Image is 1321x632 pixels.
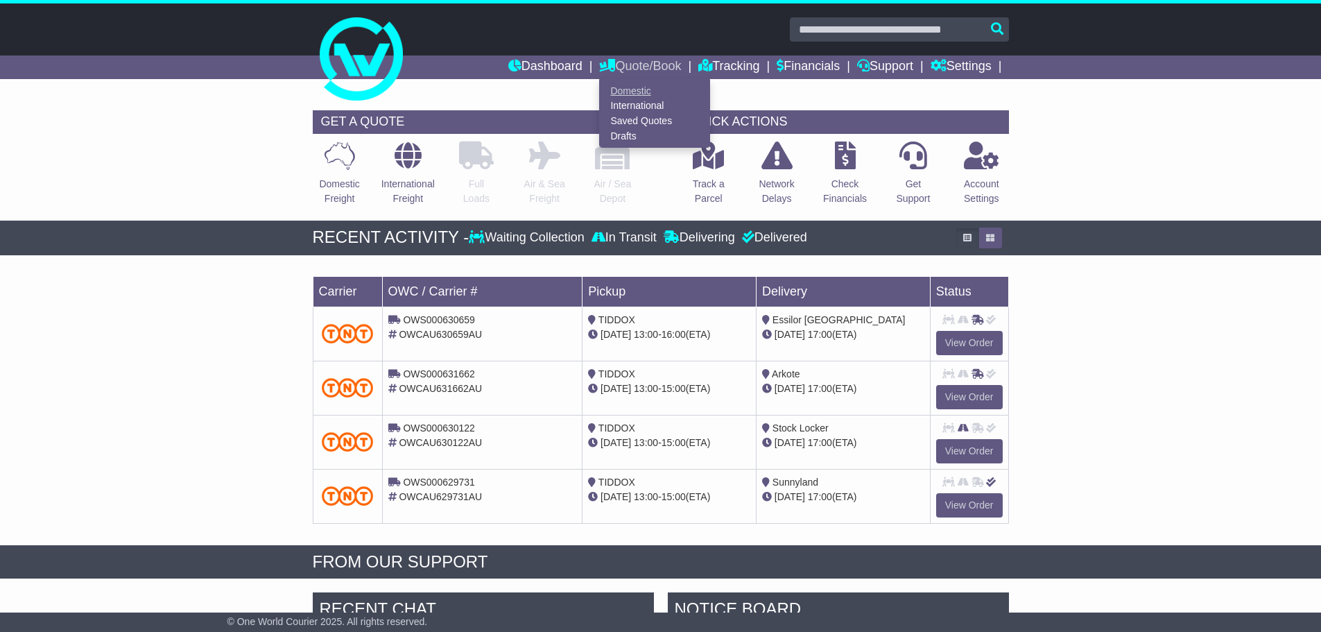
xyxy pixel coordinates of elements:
a: Saved Quotes [600,114,709,129]
span: © One World Courier 2025. All rights reserved. [227,616,428,627]
span: 13:00 [634,383,658,394]
span: [DATE] [601,437,631,448]
div: - (ETA) [588,436,750,450]
a: View Order [936,493,1003,518]
a: Dashboard [508,55,582,79]
div: (ETA) [762,490,924,504]
span: OWCAU630659AU [399,329,482,340]
img: TNT_Domestic.png [322,486,374,505]
p: Domestic Freight [319,177,359,206]
span: [DATE] [601,491,631,502]
span: OWS000631662 [403,368,475,379]
span: [DATE] [601,329,631,340]
div: QUICK ACTIONS [682,110,1009,134]
span: [DATE] [601,383,631,394]
a: Settings [931,55,992,79]
a: NetworkDelays [758,141,795,214]
div: (ETA) [762,436,924,450]
div: - (ETA) [588,327,750,342]
span: 17:00 [808,383,832,394]
a: Tracking [698,55,759,79]
td: Carrier [313,276,382,307]
div: (ETA) [762,382,924,396]
span: [DATE] [775,329,805,340]
p: Track a Parcel [693,177,725,206]
span: 16:00 [662,329,686,340]
span: [DATE] [775,383,805,394]
span: [DATE] [775,437,805,448]
p: International Freight [381,177,435,206]
span: 15:00 [662,437,686,448]
span: Stock Locker [772,422,829,434]
a: Drafts [600,128,709,144]
div: NOTICE BOARD [668,592,1009,630]
span: 15:00 [662,383,686,394]
span: 17:00 [808,437,832,448]
span: OWCAU629731AU [399,491,482,502]
span: OWS000629731 [403,477,475,488]
span: TIDDOX [598,314,635,325]
div: RECENT CHAT [313,592,654,630]
a: International [600,99,709,114]
a: Financials [777,55,840,79]
div: (ETA) [762,327,924,342]
td: Status [930,276,1008,307]
span: [DATE] [775,491,805,502]
div: - (ETA) [588,490,750,504]
span: Sunnyland [772,477,818,488]
div: FROM OUR SUPPORT [313,552,1009,572]
div: Delivering [660,230,739,246]
div: Waiting Collection [469,230,587,246]
a: View Order [936,439,1003,463]
p: Air / Sea Depot [594,177,632,206]
div: RECENT ACTIVITY - [313,228,469,248]
a: Domestic [600,83,709,99]
span: OWCAU631662AU [399,383,482,394]
span: 17:00 [808,329,832,340]
span: OWS000630659 [403,314,475,325]
a: Track aParcel [692,141,725,214]
p: Air & Sea Freight [524,177,565,206]
span: Arkote [772,368,800,379]
td: Pickup [582,276,757,307]
p: Full Loads [459,177,494,206]
span: TIDDOX [598,368,635,379]
img: TNT_Domestic.png [322,432,374,451]
a: InternationalFreight [381,141,435,214]
td: OWC / Carrier # [382,276,582,307]
span: 15:00 [662,491,686,502]
a: CheckFinancials [822,141,867,214]
span: 13:00 [634,329,658,340]
div: GET A QUOTE [313,110,640,134]
p: Network Delays [759,177,794,206]
img: TNT_Domestic.png [322,378,374,397]
span: 13:00 [634,437,658,448]
a: View Order [936,331,1003,355]
img: TNT_Domestic.png [322,324,374,343]
td: Delivery [756,276,930,307]
span: OWS000630122 [403,422,475,434]
span: OWCAU630122AU [399,437,482,448]
span: 13:00 [634,491,658,502]
div: Delivered [739,230,807,246]
span: TIDDOX [598,477,635,488]
a: View Order [936,385,1003,409]
p: Account Settings [964,177,999,206]
div: Quote/Book [599,79,710,148]
p: Get Support [896,177,930,206]
a: GetSupport [895,141,931,214]
a: Quote/Book [599,55,681,79]
span: TIDDOX [598,422,635,434]
a: AccountSettings [963,141,1000,214]
a: DomesticFreight [318,141,360,214]
span: 17:00 [808,491,832,502]
div: In Transit [588,230,660,246]
div: - (ETA) [588,382,750,396]
span: Essilor [GEOGRAPHIC_DATA] [772,314,906,325]
p: Check Financials [823,177,867,206]
a: Support [857,55,913,79]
